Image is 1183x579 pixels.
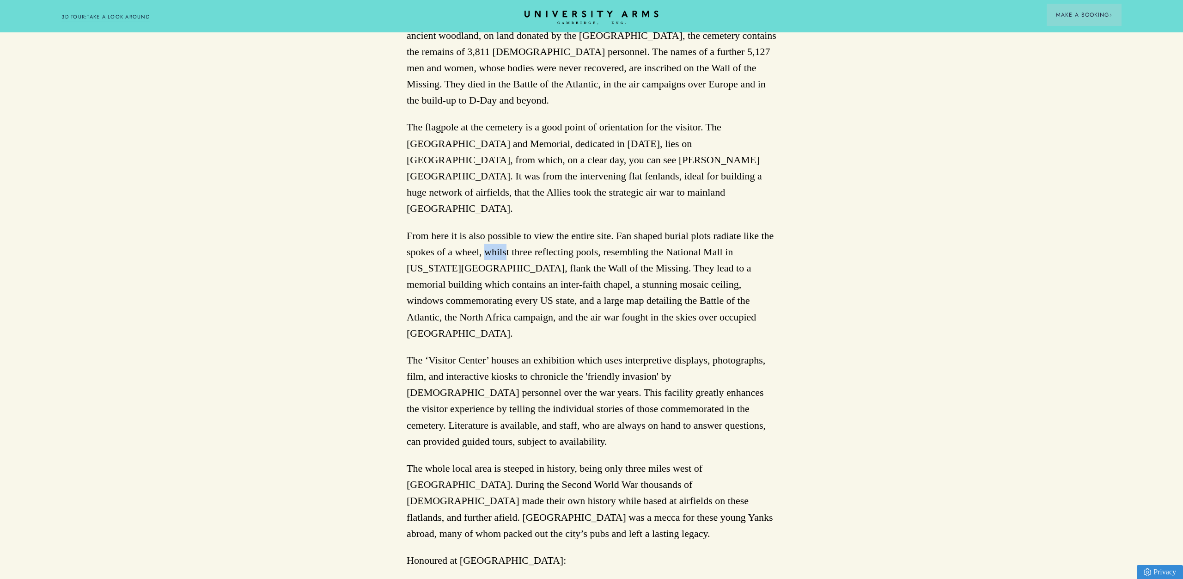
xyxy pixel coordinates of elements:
img: Privacy [1144,568,1151,576]
a: Privacy [1137,565,1183,579]
p: The ‘Visitor Center’ houses an exhibition which uses interpretive displays, photographs, film, an... [407,352,776,450]
a: 3D TOUR:TAKE A LOOK AROUND [61,13,150,21]
p: The flagpole at the cemetery is a good point of orientation for the visitor. The [GEOGRAPHIC_DATA... [407,119,776,216]
button: Make a BookingArrow icon [1047,4,1122,26]
p: War cemeteries never fail to be sobering places. Built on a sloping 30-acre site, framed by ancie... [407,11,776,108]
img: Arrow icon [1109,13,1112,17]
p: The whole local area is steeped in history, being only three miles west of [GEOGRAPHIC_DATA]. Dur... [407,460,776,542]
p: Honoured at [GEOGRAPHIC_DATA]: [407,552,776,568]
span: Make a Booking [1056,11,1112,19]
p: From here it is also possible to view the entire site. Fan shaped burial plots radiate like the s... [407,228,776,341]
a: Home [524,11,659,25]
